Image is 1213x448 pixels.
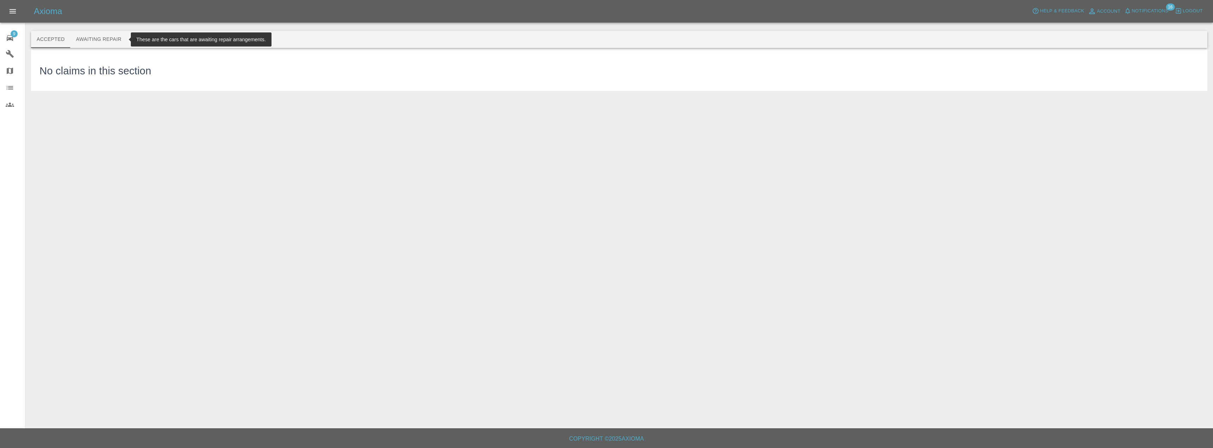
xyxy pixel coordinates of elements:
[1132,7,1169,15] span: Notifications
[1097,7,1121,16] span: Account
[1122,6,1170,17] button: Notifications
[1166,4,1175,11] span: 16
[1040,7,1084,15] span: Help & Feedback
[6,434,1207,444] h6: Copyright © 2025 Axioma
[164,31,201,48] button: Repaired
[1173,6,1205,17] button: Logout
[1183,7,1203,15] span: Logout
[4,3,21,20] button: Open drawer
[201,31,233,48] button: Paid
[39,63,151,79] h3: No claims in this section
[127,31,164,48] button: In Repair
[1086,6,1122,17] a: Account
[1030,6,1086,17] button: Help & Feedback
[11,30,18,37] span: 9
[34,6,62,17] h5: Axioma
[70,31,127,48] button: Awaiting Repair
[31,31,70,48] button: Accepted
